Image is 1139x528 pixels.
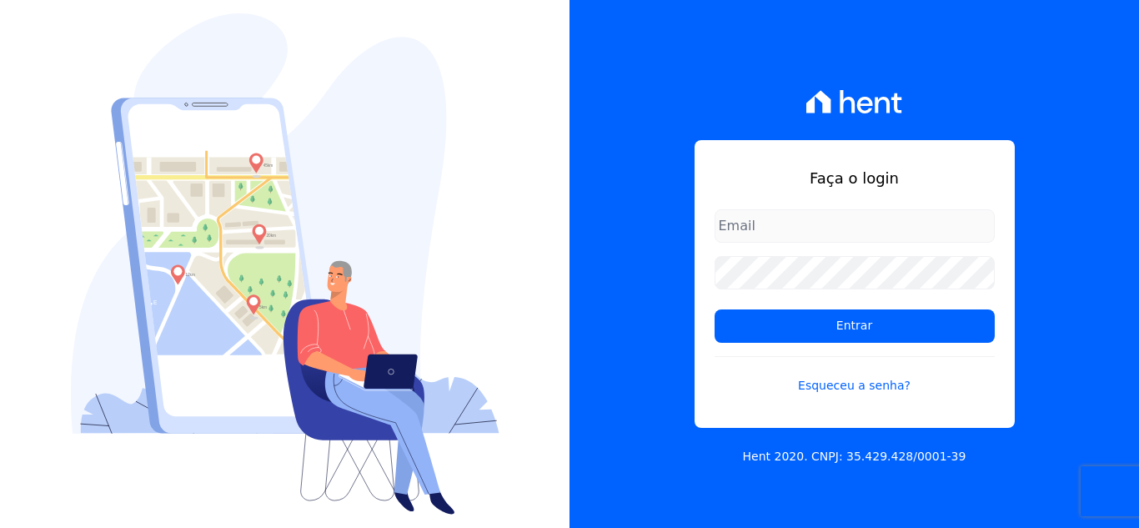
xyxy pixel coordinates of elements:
input: Email [715,209,995,243]
input: Entrar [715,309,995,343]
a: Esqueceu a senha? [715,356,995,395]
h1: Faça o login [715,167,995,189]
p: Hent 2020. CNPJ: 35.429.428/0001-39 [743,448,966,465]
img: Login [71,13,499,515]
